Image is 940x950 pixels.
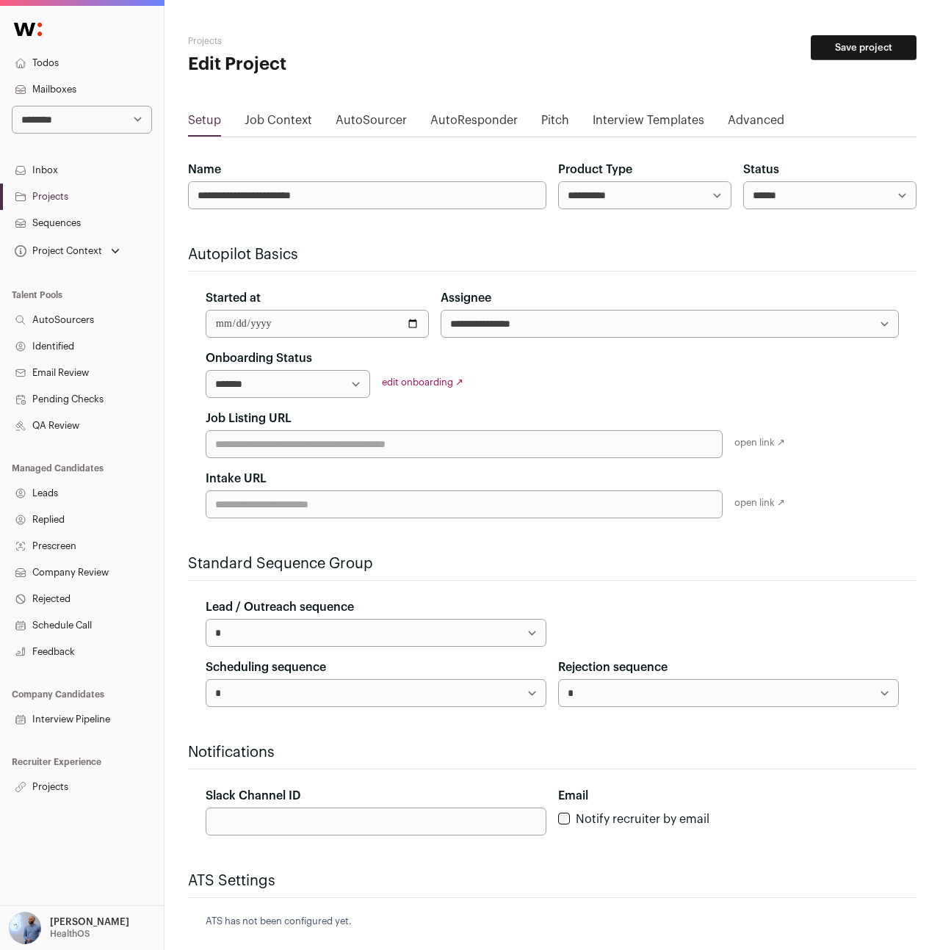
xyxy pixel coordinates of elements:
[336,112,407,135] a: AutoSourcer
[206,598,354,616] label: Lead / Outreach sequence
[188,554,916,574] h2: Standard Sequence Group
[6,912,132,944] button: Open dropdown
[811,35,916,60] button: Save project
[206,349,312,367] label: Onboarding Status
[188,35,431,47] h2: Projects
[188,112,221,135] a: Setup
[382,377,463,387] a: edit onboarding ↗
[558,659,668,676] label: Rejection sequence
[188,53,431,76] h1: Edit Project
[50,928,90,940] p: HealthOS
[188,871,916,891] h2: ATS Settings
[206,915,899,927] p: ATS has not been configured yet.
[206,470,267,487] label: Intake URL
[12,245,102,257] div: Project Context
[206,289,261,307] label: Started at
[593,112,704,135] a: Interview Templates
[558,161,632,178] label: Product Type
[12,241,123,261] button: Open dropdown
[728,112,784,135] a: Advanced
[50,916,129,928] p: [PERSON_NAME]
[188,244,916,265] h2: Autopilot Basics
[206,787,300,805] label: Slack Channel ID
[206,659,326,676] label: Scheduling sequence
[188,161,221,178] label: Name
[441,289,491,307] label: Assignee
[206,410,292,427] label: Job Listing URL
[245,112,312,135] a: Job Context
[541,112,569,135] a: Pitch
[430,112,518,135] a: AutoResponder
[6,15,50,44] img: Wellfound
[188,742,916,763] h2: Notifications
[9,912,41,944] img: 97332-medium_jpg
[558,787,899,805] div: Email
[743,161,779,178] label: Status
[576,813,709,825] label: Notify recruiter by email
